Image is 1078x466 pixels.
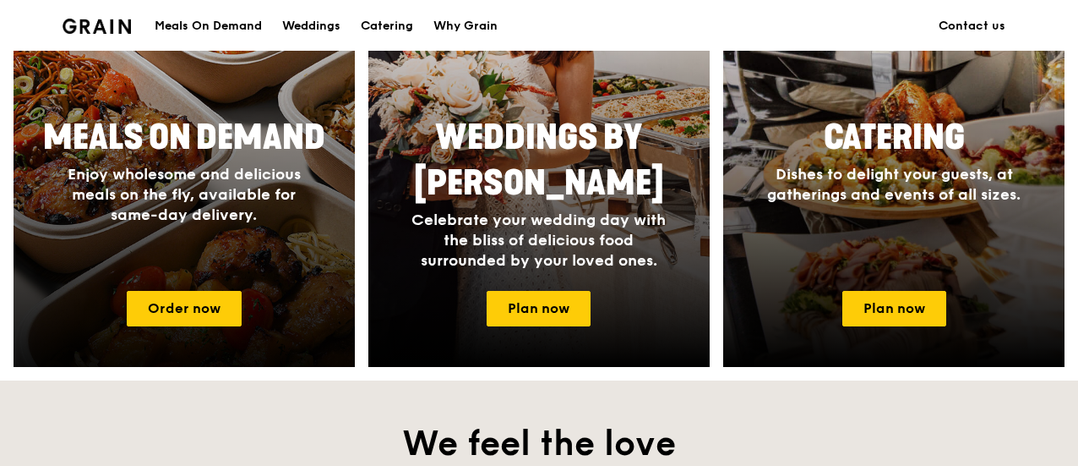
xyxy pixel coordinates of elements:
span: Celebrate your wedding day with the bliss of delicious food surrounded by your loved ones. [411,211,666,270]
div: Why Grain [433,1,498,52]
a: Catering [351,1,423,52]
span: Catering [824,118,965,158]
a: Plan now [487,291,591,326]
img: Grain [63,19,131,34]
span: Enjoy wholesome and delicious meals on the fly, available for same-day delivery. [68,165,301,224]
a: Weddings [272,1,351,52]
span: Weddings by [PERSON_NAME] [414,118,664,204]
div: Catering [361,1,413,52]
a: Order now [127,291,242,326]
a: Contact us [928,1,1015,52]
a: Why Grain [423,1,508,52]
div: Weddings [282,1,340,52]
a: Plan now [842,291,946,326]
span: Dishes to delight your guests, at gatherings and events of all sizes. [767,165,1021,204]
span: Meals On Demand [43,118,325,158]
div: Meals On Demand [155,1,262,52]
